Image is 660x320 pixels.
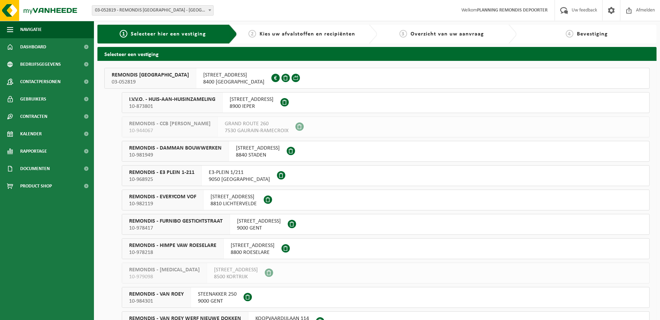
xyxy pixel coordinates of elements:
span: 10-981949 [129,152,222,159]
span: Kies uw afvalstoffen en recipiënten [260,31,355,37]
span: 10-978218 [129,249,216,256]
span: Overzicht van uw aanvraag [411,31,484,37]
span: Selecteer hier een vestiging [131,31,206,37]
span: 8400 [GEOGRAPHIC_DATA] [203,79,264,86]
span: REMONDIS - FURNIBO GESTICHTSTRAAT [129,218,223,225]
span: 8500 KORTRIJK [214,273,258,280]
button: REMONDIS - E3 PLEIN 1-211 10-968925 E3-PLEIN 1/2119050 [GEOGRAPHIC_DATA] [122,165,650,186]
span: REMONDIS - HIMPE VAW ROESELARE [129,242,216,249]
span: I.V.V.O. - HUIS-AAN-HUISINZAMELING [129,96,215,103]
button: REMONDIS - VAN ROEY 10-984301 STEENAKKER 2509000 GENT [122,287,650,308]
span: REMONDIS - VAN ROEY [129,291,184,298]
span: 7530 GAURAIN-RAMECROIX [225,127,288,134]
span: REMONDIS [GEOGRAPHIC_DATA] [112,72,189,79]
span: GRAND ROUTE 260 [225,120,288,127]
span: [STREET_ADDRESS] [236,145,280,152]
button: REMONDIS [GEOGRAPHIC_DATA] 03-052819 [STREET_ADDRESS]8400 [GEOGRAPHIC_DATA] [104,68,650,89]
span: Dashboard [20,38,46,56]
span: 9050 [GEOGRAPHIC_DATA] [209,176,270,183]
span: 8810 LICHTERVELDE [210,200,257,207]
span: 8800 ROESELARE [231,249,275,256]
span: Product Shop [20,177,52,195]
span: Kalender [20,125,42,143]
span: 10-978417 [129,225,223,232]
span: 10-984301 [129,298,184,305]
span: [STREET_ADDRESS] [231,242,275,249]
span: [STREET_ADDRESS] [210,193,257,200]
span: REMONDIS - DAMMAN BOUWWERKEN [129,145,222,152]
button: REMONDIS - EVERYCOM VOF 10-982119 [STREET_ADDRESS]8810 LICHTERVELDE [122,190,650,210]
span: [STREET_ADDRESS] [230,96,273,103]
span: 10-979098 [129,273,200,280]
span: [STREET_ADDRESS] [237,218,281,225]
span: [STREET_ADDRESS] [203,72,264,79]
button: REMONDIS - DAMMAN BOUWWERKEN 10-981949 [STREET_ADDRESS]8840 STADEN [122,141,650,162]
span: Contracten [20,108,47,125]
button: REMONDIS - HIMPE VAW ROESELARE 10-978218 [STREET_ADDRESS]8800 ROESELARE [122,238,650,259]
span: 03-052819 - REMONDIS WEST-VLAANDEREN - OOSTENDE [92,6,213,15]
span: Documenten [20,160,50,177]
span: 03-052819 - REMONDIS WEST-VLAANDEREN - OOSTENDE [92,5,214,16]
span: 03-052819 [112,79,189,86]
span: 10-944067 [129,127,210,134]
span: REMONDIS - [MEDICAL_DATA] [129,266,200,273]
span: 1 [120,30,127,38]
span: 8900 IEPER [230,103,273,110]
span: E3-PLEIN 1/211 [209,169,270,176]
span: 4 [566,30,573,38]
h2: Selecteer een vestiging [97,47,657,61]
span: [STREET_ADDRESS] [214,266,258,273]
span: Rapportage [20,143,47,160]
span: 8840 STADEN [236,152,280,159]
button: REMONDIS - FURNIBO GESTICHTSTRAAT 10-978417 [STREET_ADDRESS]9000 GENT [122,214,650,235]
span: 10-982119 [129,200,196,207]
span: 2 [248,30,256,38]
span: REMONDIS - EVERYCOM VOF [129,193,196,200]
span: 9000 GENT [198,298,237,305]
span: 10-873801 [129,103,215,110]
span: Contactpersonen [20,73,61,90]
span: Bedrijfsgegevens [20,56,61,73]
span: 10-968925 [129,176,194,183]
span: REMONDIS - E3 PLEIN 1-211 [129,169,194,176]
span: REMONDIS - CCB [PERSON_NAME] [129,120,210,127]
span: 3 [399,30,407,38]
span: Gebruikers [20,90,46,108]
strong: PLANNING REMONDIS DEPOORTER [477,8,548,13]
span: 9000 GENT [237,225,281,232]
button: I.V.V.O. - HUIS-AAN-HUISINZAMELING 10-873801 [STREET_ADDRESS]8900 IEPER [122,92,650,113]
span: STEENAKKER 250 [198,291,237,298]
span: Bevestiging [577,31,608,37]
span: Navigatie [20,21,42,38]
